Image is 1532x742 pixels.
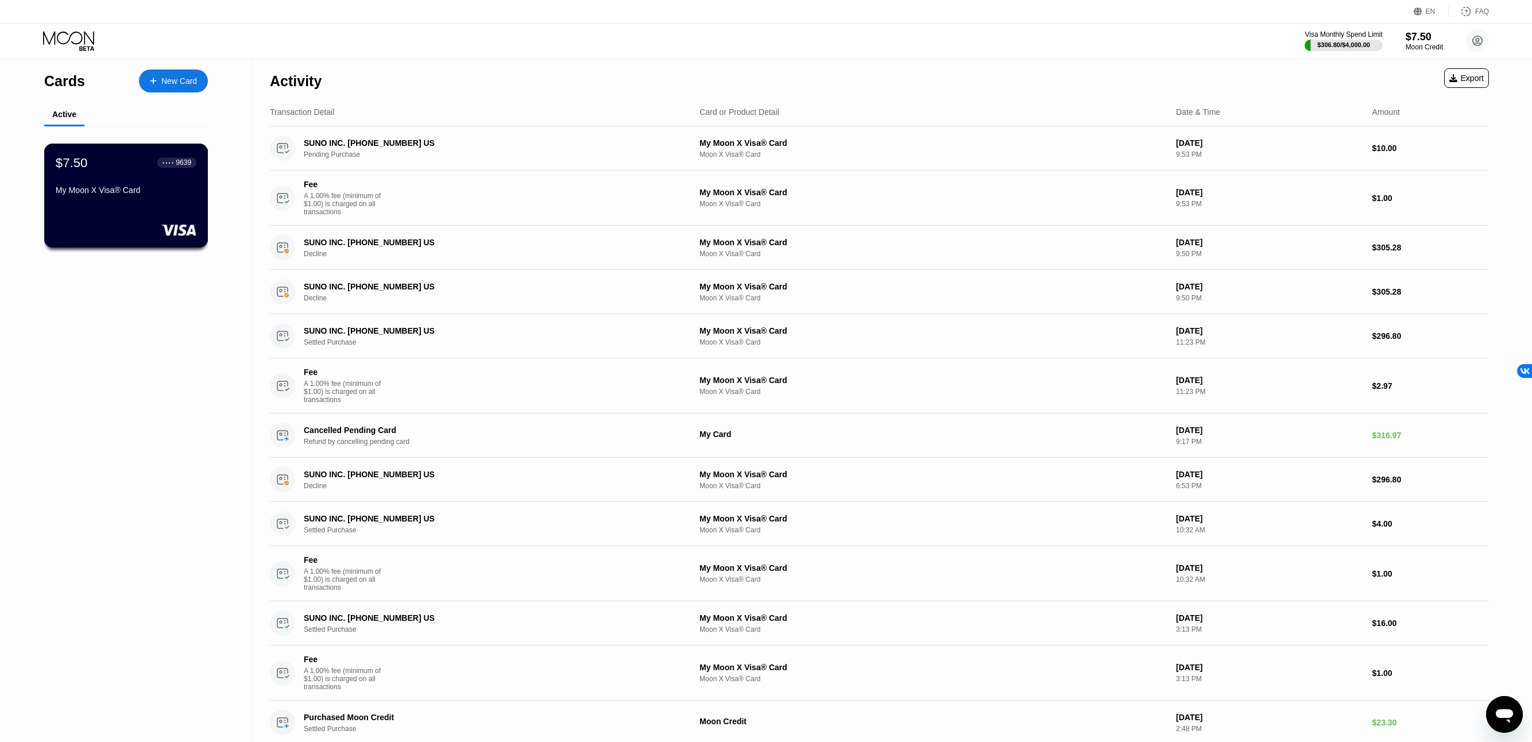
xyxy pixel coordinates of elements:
div: $4.00 [1372,519,1489,528]
div: SUNO INC. [PHONE_NUMBER] USPending PurchaseMy Moon X Visa® CardMoon X Visa® Card[DATE]9:53 PM$10.00 [270,126,1489,171]
div: Fee [304,180,384,189]
div: Amount [1372,107,1400,117]
div: [DATE] [1176,138,1363,148]
div: $23.30 [1372,718,1489,727]
div: My Moon X Visa® Card [699,563,1167,573]
div: Moon Credit [699,717,1167,726]
div: A 1.00% fee (minimum of $1.00) is charged on all transactions [304,380,390,404]
div: $305.28 [1372,243,1489,252]
div: Cancelled Pending Card [304,426,656,435]
div: $1.00 [1372,668,1489,678]
div: $16.00 [1372,619,1489,628]
div: SUNO INC. [PHONE_NUMBER] US [304,238,656,247]
div: FAQ [1475,7,1489,16]
div: Decline [304,294,682,302]
div: [DATE] [1176,563,1363,573]
div: 11:23 PM [1176,388,1363,396]
div: 10:32 AM [1176,575,1363,583]
div: Fee [304,655,384,664]
div: SUNO INC. [PHONE_NUMBER] USSettled PurchaseMy Moon X Visa® CardMoon X Visa® Card[DATE]11:23 PM$29... [270,314,1489,358]
div: ● ● ● ● [163,161,174,164]
div: SUNO INC. [PHONE_NUMBER] US [304,470,656,479]
div: 9:50 PM [1176,250,1363,258]
div: Moon X Visa® Card [699,625,1167,633]
div: SUNO INC. [PHONE_NUMBER] US [304,613,656,623]
div: FAQ [1449,6,1489,17]
div: 9:17 PM [1176,438,1363,446]
div: FeeA 1.00% fee (minimum of $1.00) is charged on all transactionsMy Moon X Visa® CardMoon X Visa® ... [270,546,1489,601]
div: [DATE] [1176,326,1363,335]
div: [DATE] [1176,188,1363,197]
div: A 1.00% fee (minimum of $1.00) is charged on all transactions [304,192,390,216]
div: A 1.00% fee (minimum of $1.00) is charged on all transactions [304,567,390,592]
div: My Moon X Visa® Card [699,326,1167,335]
div: New Card [139,69,208,92]
div: 9:53 PM [1176,150,1363,159]
div: EN [1426,7,1436,16]
div: Purchased Moon Credit [304,713,656,722]
div: My Moon X Visa® Card [699,470,1167,479]
div: $7.50 [56,155,88,170]
div: My Moon X Visa® Card [699,514,1167,523]
div: SUNO INC. [PHONE_NUMBER] USDeclineMy Moon X Visa® CardMoon X Visa® Card[DATE]6:53 PM$296.80 [270,458,1489,502]
div: My Moon X Visa® Card [699,376,1167,385]
div: $306.80 / $4,000.00 [1317,41,1370,48]
div: FeeA 1.00% fee (minimum of $1.00) is charged on all transactionsMy Moon X Visa® CardMoon X Visa® ... [270,171,1489,226]
div: Moon X Visa® Card [699,294,1167,302]
div: Settled Purchase [304,338,682,346]
div: My Moon X Visa® Card [699,613,1167,623]
div: Moon Credit [1406,43,1443,51]
div: [DATE] [1176,713,1363,722]
div: My Moon X Visa® Card [699,663,1167,672]
div: Visa Monthly Spend Limit$306.80/$4,000.00 [1305,30,1382,51]
div: $316.97 [1372,431,1489,440]
div: SUNO INC. [PHONE_NUMBER] US [304,138,656,148]
div: 2:48 PM [1176,725,1363,733]
div: SUNO INC. [PHONE_NUMBER] USDeclineMy Moon X Visa® CardMoon X Visa® Card[DATE]9:50 PM$305.28 [270,226,1489,270]
div: Visa Monthly Spend Limit [1305,30,1382,38]
div: Moon X Visa® Card [699,388,1167,396]
div: 10:32 AM [1176,526,1363,534]
div: 9:50 PM [1176,294,1363,302]
div: Transaction Detail [270,107,334,117]
div: Decline [304,482,682,490]
div: Moon X Visa® Card [699,575,1167,583]
div: SUNO INC. [PHONE_NUMBER] US [304,326,656,335]
div: SUNO INC. [PHONE_NUMBER] US [304,514,656,523]
div: Active [52,110,76,119]
div: 9:53 PM [1176,200,1363,208]
div: My Moon X Visa® Card [699,188,1167,197]
div: $296.80 [1372,331,1489,341]
div: A 1.00% fee (minimum of $1.00) is charged on all transactions [304,667,390,691]
div: $7.50● ● ● ●9639My Moon X Visa® Card [45,144,207,247]
div: [DATE] [1176,426,1363,435]
div: Card or Product Detail [699,107,779,117]
div: Activity [270,73,322,90]
div: 3:13 PM [1176,625,1363,633]
div: $1.00 [1372,569,1489,578]
div: Moon X Visa® Card [699,200,1167,208]
div: [DATE] [1176,376,1363,385]
div: [DATE] [1176,514,1363,523]
div: Fee [304,555,384,565]
div: Fee [304,368,384,377]
div: EN [1414,6,1449,17]
div: $1.00 [1372,194,1489,203]
div: 9639 [176,159,191,167]
div: $296.80 [1372,475,1489,484]
div: Moon X Visa® Card [699,526,1167,534]
div: My Moon X Visa® Card [56,185,196,195]
div: [DATE] [1176,613,1363,623]
div: Cards [44,73,85,90]
div: 6:53 PM [1176,482,1363,490]
div: $2.97 [1372,381,1489,391]
div: $7.50 [1406,31,1443,43]
div: [DATE] [1176,663,1363,672]
div: Cancelled Pending CardRefund by cancelling pending cardMy Card[DATE]9:17 PM$316.97 [270,413,1489,458]
div: Settled Purchase [304,625,682,633]
div: My Moon X Visa® Card [699,138,1167,148]
div: SUNO INC. [PHONE_NUMBER] USSettled PurchaseMy Moon X Visa® CardMoon X Visa® Card[DATE]10:32 AM$4.00 [270,502,1489,546]
div: Settled Purchase [304,725,682,733]
div: Moon X Visa® Card [699,250,1167,258]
